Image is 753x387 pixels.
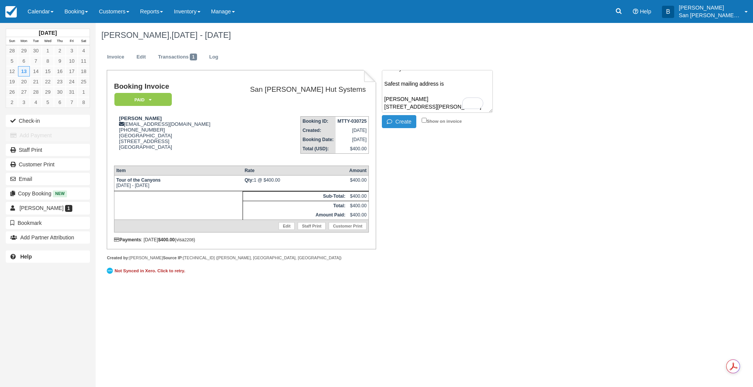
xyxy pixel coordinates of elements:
[6,231,90,244] button: Add Partner Attribution
[66,76,78,87] a: 24
[107,267,187,275] a: Not Synced in Xero. Click to retry.
[30,97,42,107] a: 4
[184,237,194,242] small: 2208
[107,255,376,261] div: [PERSON_NAME] [TECHNICAL_ID] ([PERSON_NAME], [GEOGRAPHIC_DATA], [GEOGRAPHIC_DATA])
[78,97,90,107] a: 8
[6,87,18,97] a: 26
[347,191,369,201] td: $400.00
[30,56,42,66] a: 7
[101,31,655,40] h1: [PERSON_NAME],
[5,6,17,18] img: checkfront-main-nav-mini-logo.png
[18,66,30,76] a: 13
[30,37,42,46] th: Tue
[279,222,295,230] a: Edit
[6,144,90,156] a: Staff Print
[422,119,462,124] label: Show on invoice
[349,177,367,189] div: $400.00
[6,129,90,141] button: Add Payment
[679,11,740,19] p: San [PERSON_NAME] Hut Systems
[78,87,90,97] a: 1
[171,30,231,40] span: [DATE] - [DATE]
[190,54,197,60] span: 1
[230,86,366,94] h2: San [PERSON_NAME] Hut Systems
[243,175,347,191] td: 1 @ $400.00
[300,126,336,135] th: Created:
[54,97,66,107] a: 6
[300,144,336,154] th: Total (USD):
[6,46,18,56] a: 28
[18,87,30,97] a: 27
[101,50,130,65] a: Invoice
[6,115,90,127] button: Check-in
[66,37,78,46] th: Fri
[78,66,90,76] a: 18
[131,50,152,65] a: Edit
[640,8,651,15] span: Help
[114,83,227,91] h1: Booking Invoice
[679,4,740,11] p: [PERSON_NAME]
[6,173,90,185] button: Email
[336,135,369,144] td: [DATE]
[114,93,172,106] em: Paid
[300,135,336,144] th: Booking Date:
[30,87,42,97] a: 28
[78,56,90,66] a: 11
[6,158,90,171] a: Customer Print
[347,201,369,210] td: $400.00
[158,237,174,242] strong: $400.00
[78,76,90,87] a: 25
[18,56,30,66] a: 6
[18,46,30,56] a: 29
[6,217,90,229] button: Bookmark
[204,50,224,65] a: Log
[54,37,66,46] th: Thu
[20,205,64,211] span: [PERSON_NAME]
[119,115,162,121] strong: [PERSON_NAME]
[114,175,243,191] td: [DATE] - [DATE]
[382,115,416,128] button: Create
[6,56,18,66] a: 5
[114,166,243,175] th: Item
[78,37,90,46] th: Sat
[152,50,203,65] a: Transactions1
[243,166,347,175] th: Rate
[662,6,674,18] div: B
[6,97,18,107] a: 2
[347,166,369,175] th: Amount
[66,87,78,97] a: 31
[42,66,54,76] a: 15
[114,93,169,107] a: Paid
[42,97,54,107] a: 5
[54,46,66,56] a: 2
[243,191,347,201] th: Sub-Total:
[6,66,18,76] a: 12
[66,66,78,76] a: 17
[116,177,161,183] strong: Tour of the Canyons
[114,237,369,242] div: : [DATE] (visa )
[6,202,90,214] a: [PERSON_NAME] 1
[18,37,30,46] th: Mon
[78,46,90,56] a: 4
[163,255,183,260] strong: Source IP:
[66,97,78,107] a: 7
[6,250,90,263] a: Help
[243,210,347,220] th: Amount Paid:
[54,66,66,76] a: 16
[244,177,254,183] strong: Qty
[336,144,369,154] td: $400.00
[54,87,66,97] a: 30
[42,46,54,56] a: 1
[382,70,493,113] textarea: To enrich screen reader interactions, please activate Accessibility in Grammarly extension settings
[422,118,427,123] input: Show on invoice
[337,119,367,124] strong: MTTY-030725
[633,9,638,14] i: Help
[114,237,141,242] strong: Payments
[30,46,42,56] a: 30
[42,76,54,87] a: 22
[20,254,32,260] b: Help
[66,56,78,66] a: 10
[65,205,72,212] span: 1
[300,117,336,126] th: Booking ID:
[347,210,369,220] td: $400.00
[53,190,67,197] span: New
